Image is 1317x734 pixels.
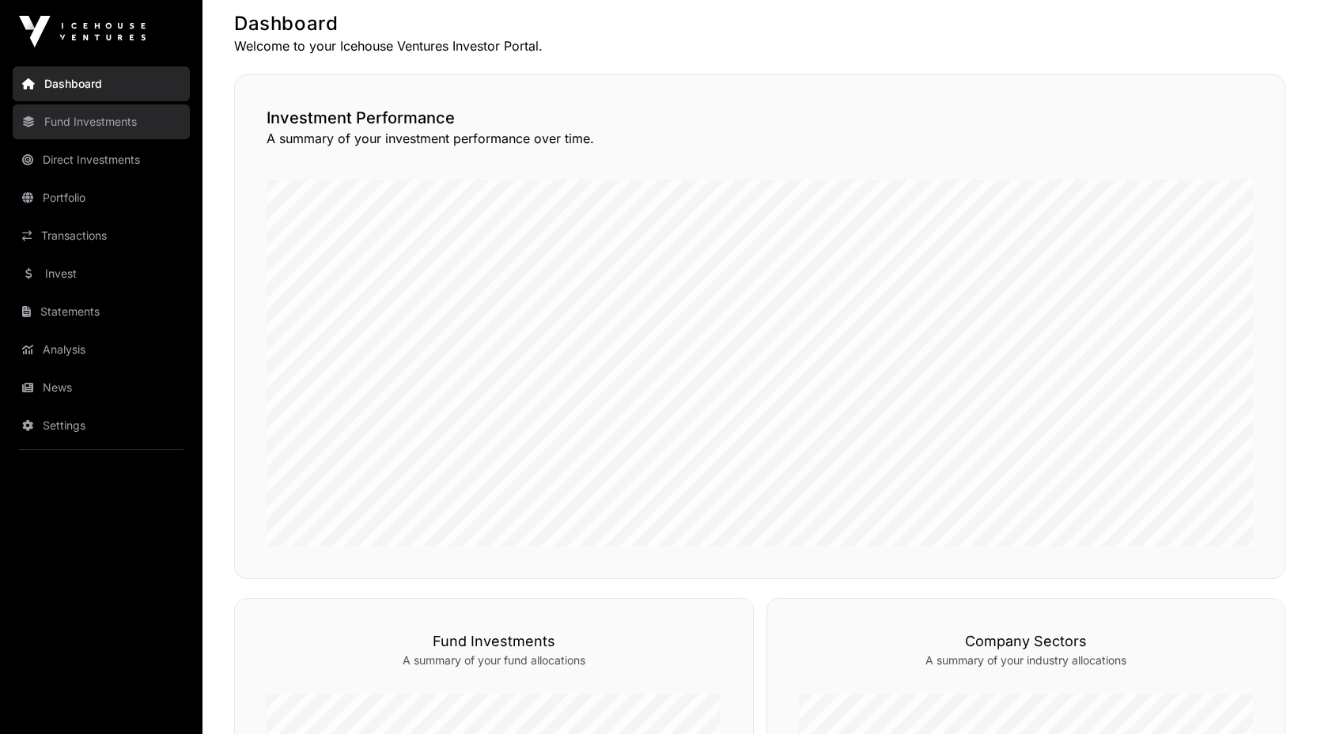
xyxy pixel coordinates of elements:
a: Portfolio [13,180,190,215]
a: Direct Investments [13,142,190,177]
a: Settings [13,408,190,443]
h3: Company Sectors [799,630,1254,653]
p: Welcome to your Icehouse Ventures Investor Portal. [234,36,1285,55]
a: Analysis [13,332,190,367]
a: Dashboard [13,66,190,101]
h3: Fund Investments [267,630,721,653]
a: Statements [13,294,190,329]
a: Invest [13,256,190,291]
img: Icehouse Ventures Logo [19,16,146,47]
a: News [13,370,190,405]
p: A summary of your fund allocations [267,653,721,668]
h1: Dashboard [234,11,1285,36]
p: A summary of your investment performance over time. [267,129,1253,148]
a: Transactions [13,218,190,253]
iframe: Chat Widget [1238,658,1317,734]
h2: Investment Performance [267,107,1253,129]
p: A summary of your industry allocations [799,653,1254,668]
a: Fund Investments [13,104,190,139]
